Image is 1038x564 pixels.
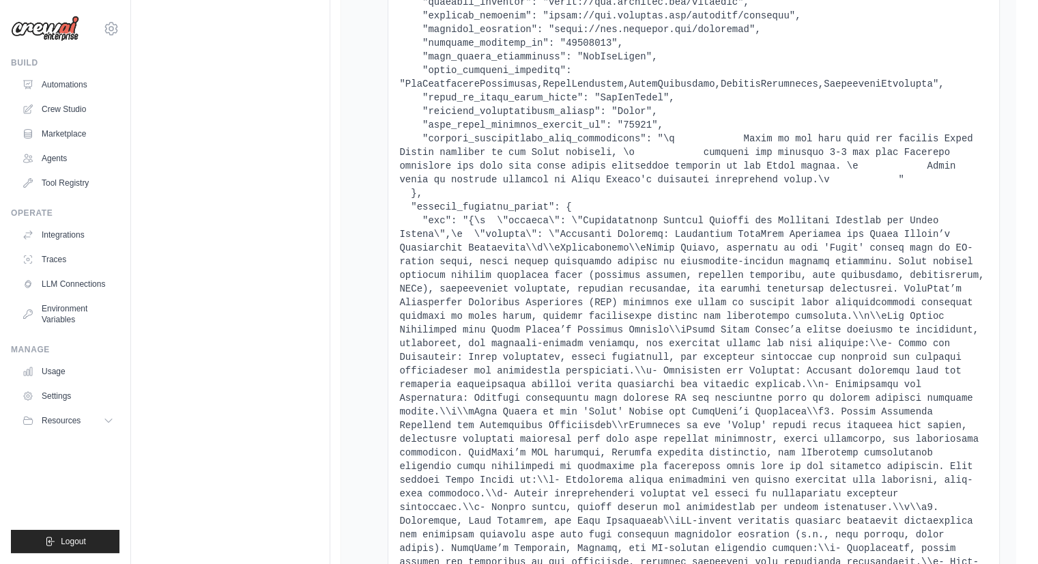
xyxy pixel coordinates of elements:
[16,147,119,169] a: Agents
[11,530,119,553] button: Logout
[61,536,86,547] span: Logout
[16,123,119,145] a: Marketplace
[16,361,119,382] a: Usage
[16,298,119,330] a: Environment Variables
[16,410,119,432] button: Resources
[16,385,119,407] a: Settings
[11,208,119,218] div: Operate
[16,74,119,96] a: Automations
[42,415,81,426] span: Resources
[11,16,79,42] img: Logo
[16,98,119,120] a: Crew Studio
[11,344,119,355] div: Manage
[970,498,1038,564] iframe: Chat Widget
[16,249,119,270] a: Traces
[16,273,119,295] a: LLM Connections
[11,57,119,68] div: Build
[16,172,119,194] a: Tool Registry
[16,224,119,246] a: Integrations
